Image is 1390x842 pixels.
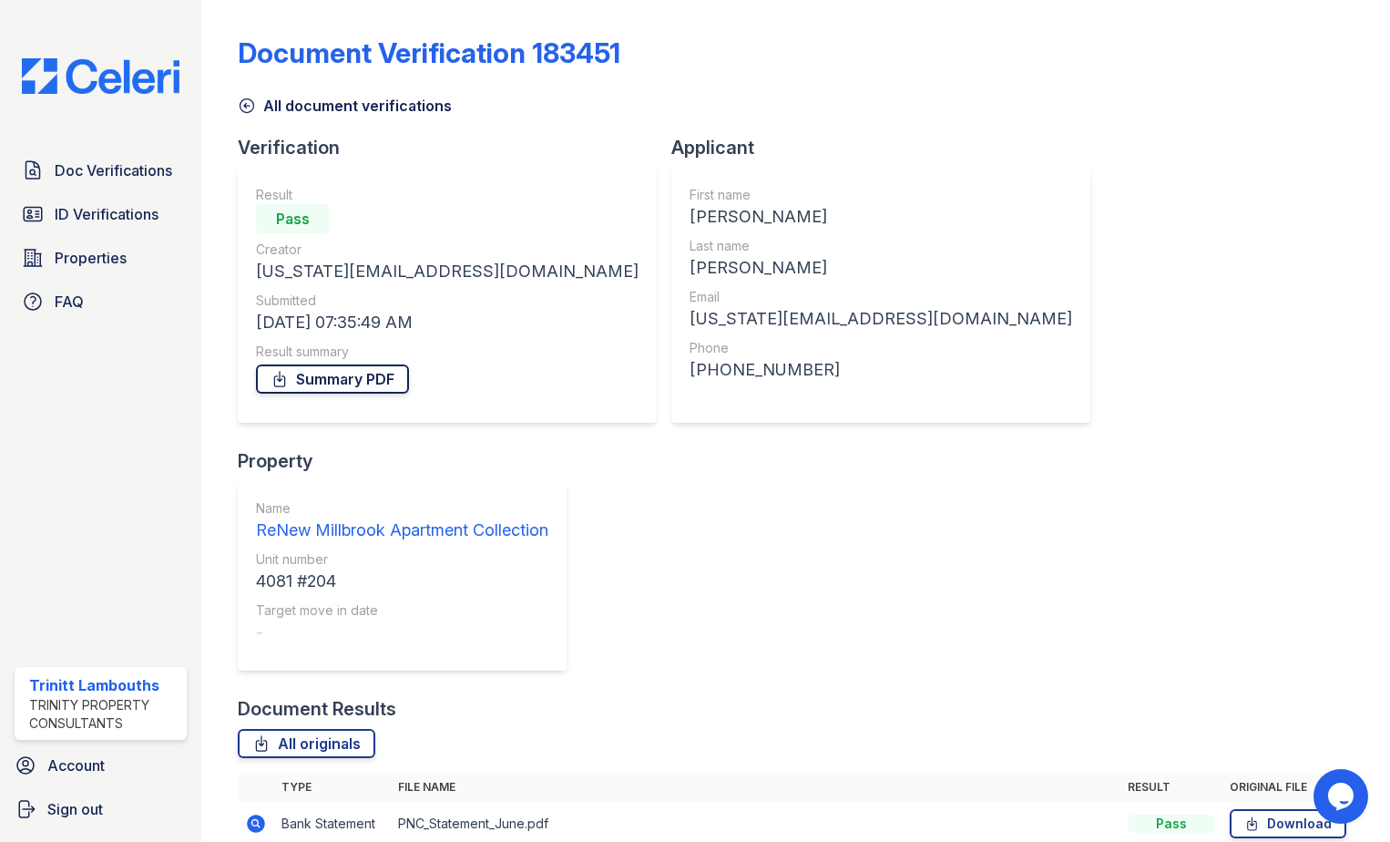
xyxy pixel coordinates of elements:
iframe: chat widget [1313,769,1372,824]
div: Document Results [238,696,396,722]
a: All document verifications [238,95,452,117]
div: [US_STATE][EMAIL_ADDRESS][DOMAIN_NAME] [256,259,639,284]
div: Document Verification 183451 [238,36,620,69]
div: Pass [256,204,329,233]
div: Result [256,186,639,204]
th: Result [1120,773,1222,802]
div: [DATE] 07:35:49 AM [256,310,639,335]
a: Properties [15,240,187,276]
div: Creator [256,241,639,259]
a: Download [1230,809,1346,838]
div: - [256,620,548,645]
th: Original file [1222,773,1354,802]
div: [PERSON_NAME] [690,255,1072,281]
div: 4081 #204 [256,569,548,594]
div: Property [238,448,581,474]
a: ID Verifications [15,196,187,232]
div: [US_STATE][EMAIL_ADDRESS][DOMAIN_NAME] [690,306,1072,332]
a: Doc Verifications [15,152,187,189]
div: Email [690,288,1072,306]
div: Name [256,499,548,518]
div: Target move in date [256,601,548,620]
div: Verification [238,135,671,160]
span: ID Verifications [55,203,158,225]
div: [PHONE_NUMBER] [690,357,1072,383]
div: First name [690,186,1072,204]
a: Sign out [7,791,194,827]
span: Sign out [47,798,103,820]
div: Result summary [256,343,639,361]
span: Properties [55,247,127,269]
span: Doc Verifications [55,159,172,181]
div: Trinity Property Consultants [29,696,179,733]
th: Type [274,773,391,802]
a: Name ReNew Millbrook Apartment Collection [256,499,548,543]
a: FAQ [15,283,187,320]
div: Last name [690,237,1072,255]
a: Summary PDF [256,365,409,394]
div: Phone [690,339,1072,357]
div: Unit number [256,550,548,569]
th: File name [391,773,1120,802]
div: Applicant [671,135,1105,160]
div: ReNew Millbrook Apartment Collection [256,518,548,543]
div: Trinitt Lambouths [29,674,179,696]
div: Pass [1128,815,1215,833]
a: Account [7,747,194,784]
div: Submitted [256,292,639,310]
div: [PERSON_NAME] [690,204,1072,230]
span: Account [47,755,105,776]
span: FAQ [55,291,84,313]
img: CE_Logo_Blue-a8612792a0a2168367f1c8372b55b34899dd931a85d93a1a3d3e32e68fde9ad4.png [7,58,194,94]
a: All originals [238,729,375,758]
